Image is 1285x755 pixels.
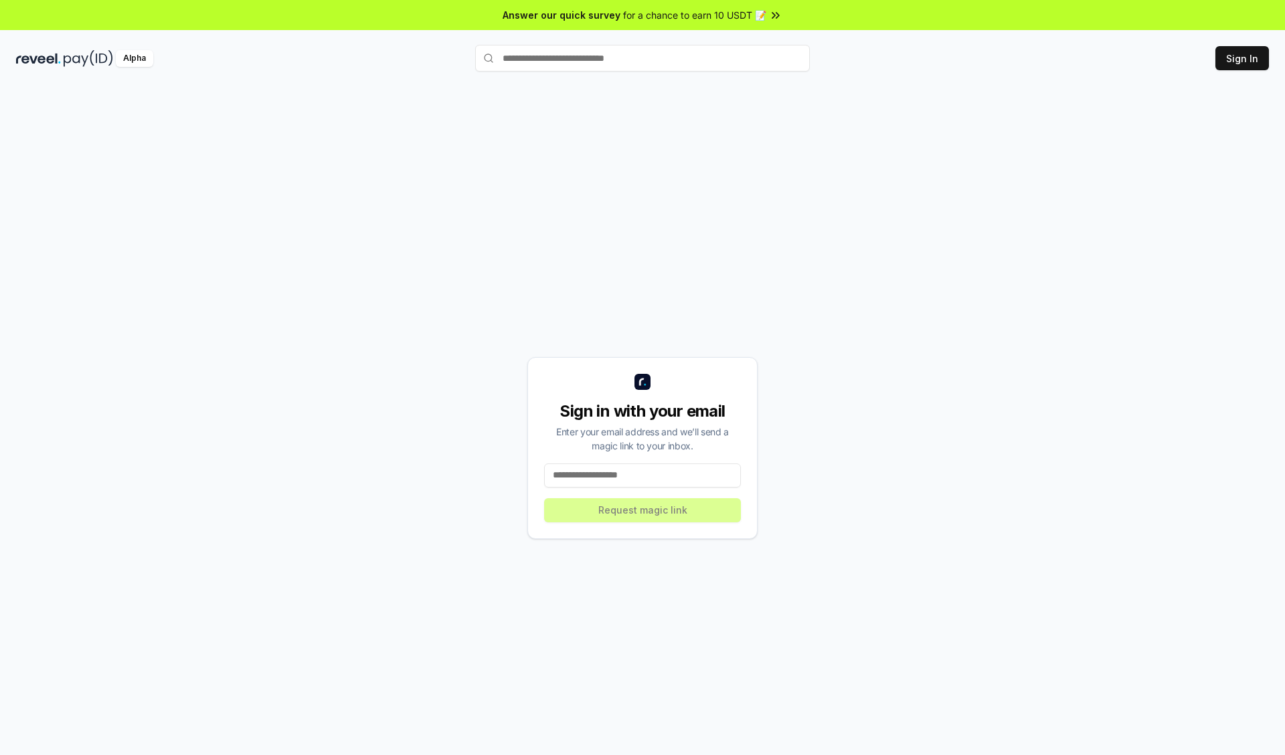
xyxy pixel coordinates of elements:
span: Answer our quick survey [503,8,620,22]
div: Sign in with your email [544,401,741,422]
div: Enter your email address and we’ll send a magic link to your inbox. [544,425,741,453]
img: pay_id [64,50,113,67]
div: Alpha [116,50,153,67]
span: for a chance to earn 10 USDT 📝 [623,8,766,22]
img: reveel_dark [16,50,61,67]
img: logo_small [634,374,651,390]
button: Sign In [1215,46,1269,70]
